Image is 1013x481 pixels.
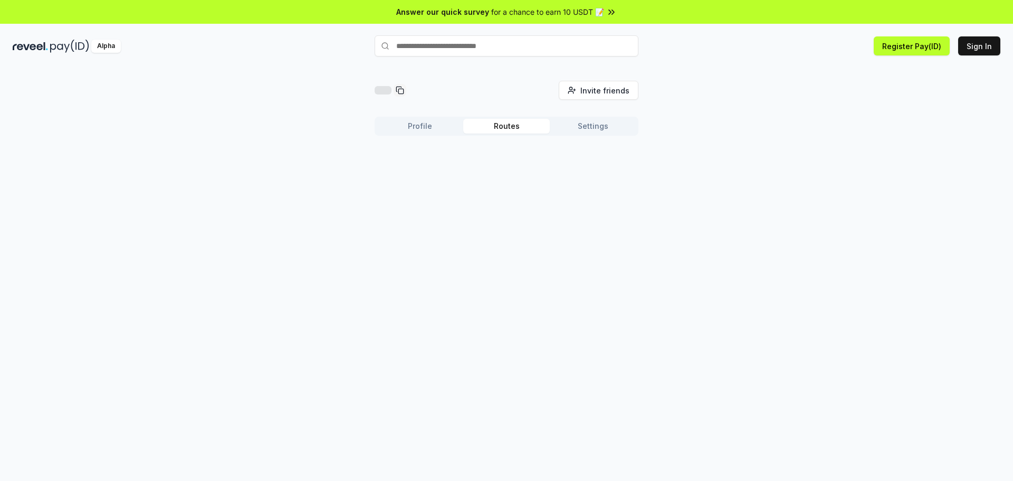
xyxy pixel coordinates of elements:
[13,40,48,53] img: reveel_dark
[463,119,550,134] button: Routes
[91,40,121,53] div: Alpha
[50,40,89,53] img: pay_id
[550,119,636,134] button: Settings
[958,36,1000,55] button: Sign In
[874,36,950,55] button: Register Pay(ID)
[580,85,629,96] span: Invite friends
[559,81,638,100] button: Invite friends
[396,6,489,17] span: Answer our quick survey
[491,6,604,17] span: for a chance to earn 10 USDT 📝
[377,119,463,134] button: Profile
